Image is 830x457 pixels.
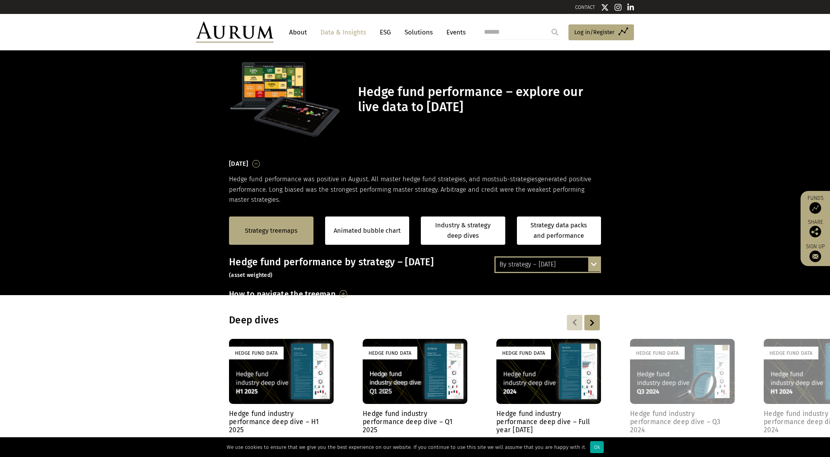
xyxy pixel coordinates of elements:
[574,27,615,37] span: Log in/Register
[809,202,821,214] img: Access Funds
[496,175,538,183] span: sub-strategies
[229,314,501,326] h3: Deep dives
[630,347,685,359] div: Hedge Fund Data
[229,272,272,278] small: (asset weighted)
[358,84,599,115] h1: Hedge fund performance – explore our live data to [DATE]
[229,347,284,359] div: Hedge Fund Data
[804,243,826,262] a: Sign up
[496,258,600,271] div: By strategy – [DATE]
[809,251,821,262] img: Sign up to our newsletter
[229,174,601,205] p: Hedge fund performance was positive in August. All master hedge fund strategies, and most generat...
[363,347,417,359] div: Hedge Fund Data
[229,158,248,170] h3: [DATE]
[601,3,609,11] img: Twitter icon
[568,24,634,41] a: Log in/Register
[590,441,604,453] div: Ok
[376,25,395,40] a: ESG
[804,220,826,237] div: Share
[764,347,818,359] div: Hedge Fund Data
[229,256,601,280] h3: Hedge fund performance by strategy – [DATE]
[229,410,334,434] h4: Hedge fund industry performance deep dive – H1 2025
[285,25,311,40] a: About
[443,25,466,40] a: Events
[421,216,505,245] a: Industry & strategy deep dives
[804,195,826,214] a: Funds
[401,25,437,40] a: Solutions
[229,287,336,301] h3: How to navigate the treemap
[809,226,821,237] img: Share this post
[547,24,563,40] input: Submit
[317,25,370,40] a: Data & Insights
[245,226,298,236] a: Strategy treemaps
[630,410,735,434] h4: Hedge fund industry performance deep dive – Q3 2024
[496,347,551,359] div: Hedge Fund Data
[334,226,401,236] a: Animated bubble chart
[615,3,622,11] img: Instagram icon
[575,4,595,10] a: CONTACT
[196,22,274,43] img: Aurum
[627,3,634,11] img: Linkedin icon
[363,410,467,434] h4: Hedge fund industry performance deep dive – Q1 2025
[517,216,601,245] a: Strategy data packs and performance
[496,410,601,434] h4: Hedge fund industry performance deep dive – Full year [DATE]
